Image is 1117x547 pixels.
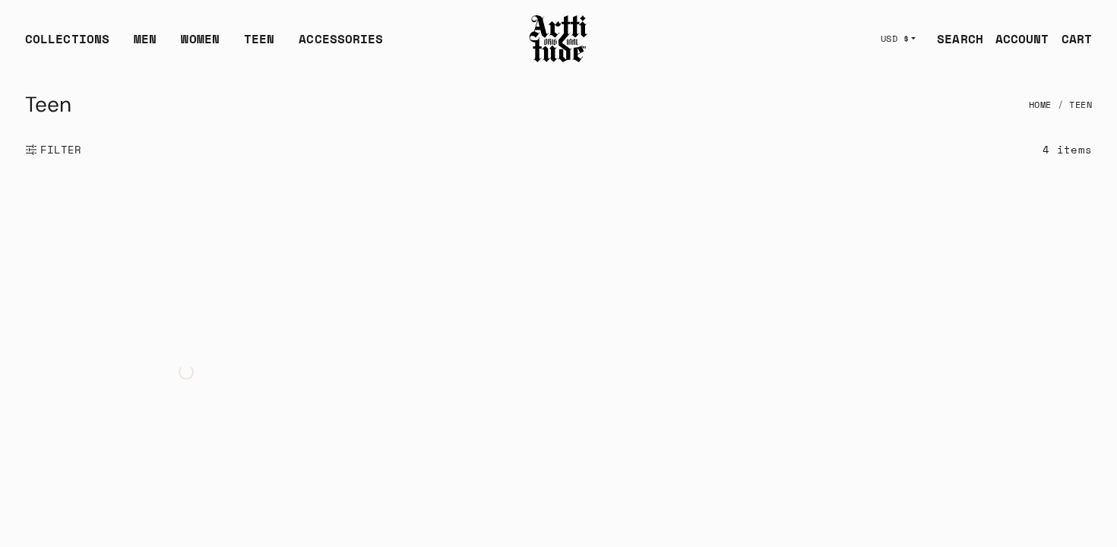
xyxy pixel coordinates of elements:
a: WOMEN [181,30,220,60]
h1: Teen [25,87,71,123]
a: SEARCH [925,24,983,54]
div: ACCESSORIES [299,30,383,60]
button: USD $ [872,22,926,55]
div: CART [1062,30,1092,48]
a: TEEN [244,30,274,60]
a: Home [1029,88,1052,122]
a: MEN [134,30,157,60]
button: Show filters [25,133,82,166]
div: COLLECTIONS [25,30,109,60]
span: FILTER [37,142,82,157]
img: Arttitude [528,13,589,65]
li: Teen [1052,88,1093,122]
ul: Main navigation [13,30,395,60]
div: 4 items [1043,141,1092,158]
a: ACCOUNT [983,24,1049,54]
a: Open cart [1049,24,1092,54]
span: USD $ [881,33,910,45]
